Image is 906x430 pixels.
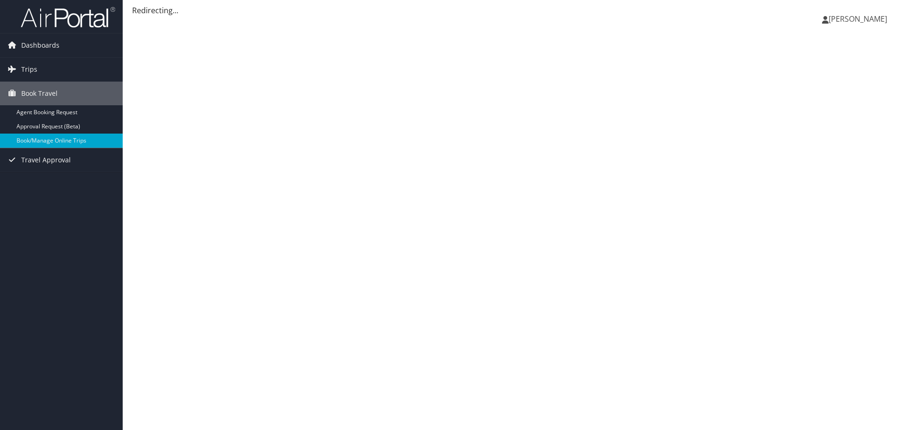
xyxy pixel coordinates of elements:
[21,58,37,81] span: Trips
[822,5,897,33] a: [PERSON_NAME]
[132,5,897,16] div: Redirecting...
[21,34,59,57] span: Dashboards
[829,14,887,24] span: [PERSON_NAME]
[21,148,71,172] span: Travel Approval
[21,6,115,28] img: airportal-logo.png
[21,82,58,105] span: Book Travel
